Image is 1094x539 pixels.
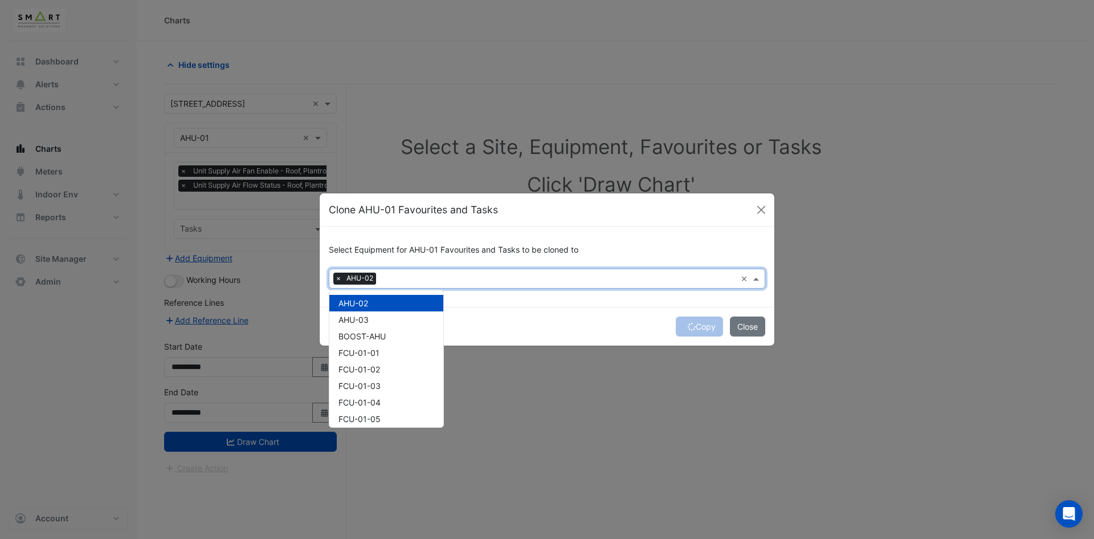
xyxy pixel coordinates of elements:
button: Close [730,317,765,337]
ng-dropdown-panel: Options list [329,290,444,428]
span: BOOST-AHU [338,331,386,341]
span: AHU-03 [338,315,369,325]
div: Open Intercom Messenger [1055,500,1083,528]
span: FCU-01-01 [338,348,379,358]
span: FCU-01-04 [338,398,381,407]
span: FCU-01-05 [338,414,381,424]
span: FCU-01-03 [338,381,381,391]
span: AHU-02 [338,298,368,308]
span: FCU-01-02 [338,364,380,374]
span: Clear [741,273,750,285]
h5: Clone AHU-01 Favourites and Tasks [329,202,498,217]
span: AHU-02 [344,273,376,284]
h6: Select Equipment for AHU-01 Favourites and Tasks to be cloned to [329,245,765,255]
button: Close [753,201,770,218]
span: × [333,273,344,284]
